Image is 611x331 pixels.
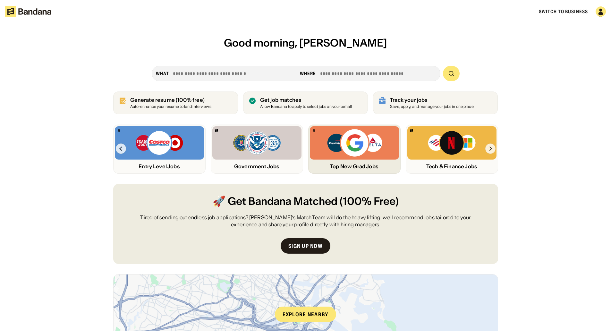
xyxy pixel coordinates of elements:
a: Bandana logoBank of America, Netflix, Microsoft logosTech & Finance Jobs [406,125,498,174]
img: Bandana logotype [5,6,51,17]
img: Bandana logo [313,129,315,132]
a: Track your jobs Save, apply, and manage your jobs in one place [373,91,498,114]
span: (100% free) [176,97,205,103]
img: Capital One, Google, Delta logos [326,128,382,158]
div: Top New Grad Jobs [310,163,399,170]
div: Where [300,71,316,76]
a: Sign up now [281,238,330,254]
img: FBI, DHS, MWRD logos [233,130,281,156]
a: Bandana logoCapital One, Google, Delta logosTop New Grad Jobs [308,125,401,174]
span: (100% Free) [340,194,399,209]
img: Bandana logo [410,129,413,132]
img: Bandana logo [215,129,218,132]
div: Get job matches [260,97,352,103]
div: Explore nearby [275,307,336,322]
div: Generate resume [130,97,211,103]
a: Bandana logoTrader Joe’s, Costco, Target logosEntry Level Jobs [113,125,206,174]
a: Bandana logoFBI, DHS, MWRD logosGovernment Jobs [211,125,303,174]
a: Generate resume (100% free)Auto-enhance your resume to land interviews [113,91,238,114]
a: Get job matches Allow Bandana to apply to select jobs on your behalf [243,91,368,114]
img: Bandana logo [118,129,120,132]
div: Entry Level Jobs [115,163,204,170]
div: what [156,71,169,76]
div: Auto-enhance your resume to land interviews [130,105,211,109]
img: Left Arrow [116,144,126,154]
div: Tech & Finance Jobs [407,163,496,170]
div: Government Jobs [212,163,301,170]
div: Sign up now [288,243,323,248]
div: Track your jobs [390,97,474,103]
div: Tired of sending out endless job applications? [PERSON_NAME]’s Match Team will do the heavy lifti... [129,214,483,228]
div: Allow Bandana to apply to select jobs on your behalf [260,105,352,109]
span: Good morning, [PERSON_NAME] [224,36,387,49]
img: Trader Joe’s, Costco, Target logos [135,130,184,156]
a: Switch to Business [539,9,588,14]
img: Bank of America, Netflix, Microsoft logos [428,130,476,156]
img: Right Arrow [485,144,496,154]
div: Save, apply, and manage your jobs in one place [390,105,474,109]
span: 🚀 Get Bandana Matched [213,194,337,209]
